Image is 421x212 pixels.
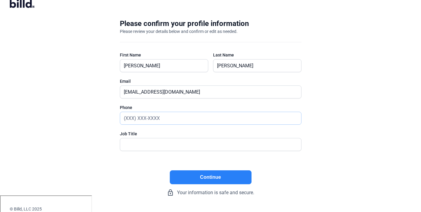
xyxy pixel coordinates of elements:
button: Continue [170,170,252,184]
mat-icon: lock_outline [167,189,174,196]
div: Last Name [213,52,301,58]
div: Phone [120,104,301,111]
div: Your information is safe and secure. [120,189,301,196]
div: Email [120,78,301,84]
input: (XXX) XXX-XXXX [120,112,301,124]
div: Please confirm your profile information [120,19,249,28]
div: First Name [120,52,208,58]
div: Job Title [120,131,301,137]
div: © Billd, LLC 2025 [10,206,421,212]
div: Please review your details below and confirm or edit as needed. [120,28,238,34]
